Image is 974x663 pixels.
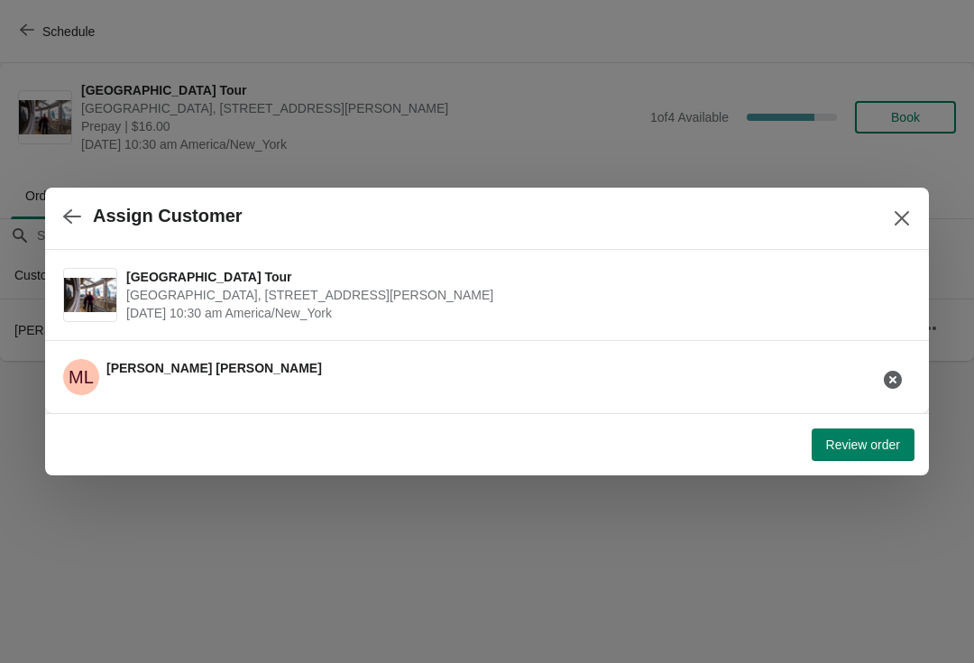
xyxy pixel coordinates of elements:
[69,367,94,387] text: ML
[63,359,99,395] span: Michael
[126,268,902,286] span: [GEOGRAPHIC_DATA] Tour
[126,304,902,322] span: [DATE] 10:30 am America/New_York
[812,428,914,461] button: Review order
[886,202,918,235] button: Close
[106,361,322,375] span: [PERSON_NAME] [PERSON_NAME]
[126,286,902,304] span: [GEOGRAPHIC_DATA], [STREET_ADDRESS][PERSON_NAME]
[826,437,900,452] span: Review order
[93,206,243,226] h2: Assign Customer
[64,278,116,313] img: City Hall Tower Tour | City Hall Visitor Center, 1400 John F Kennedy Boulevard Suite 121, Philade...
